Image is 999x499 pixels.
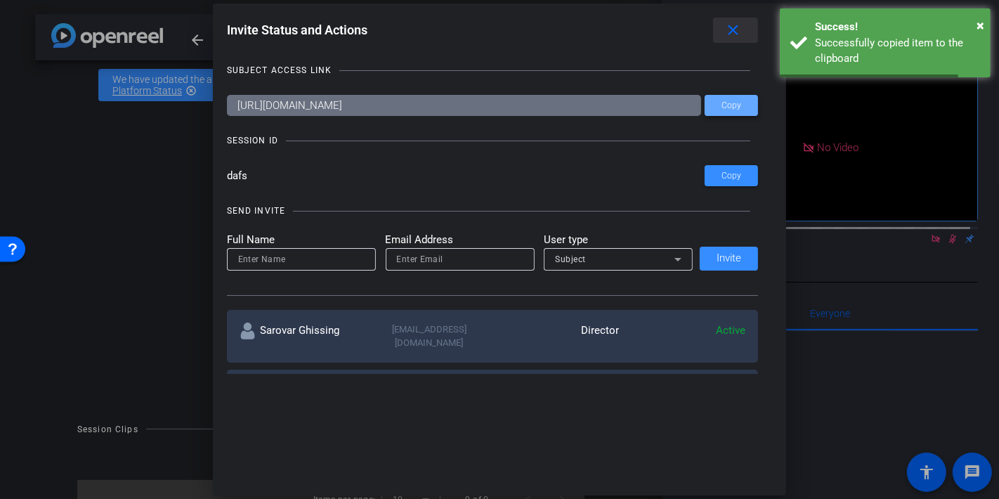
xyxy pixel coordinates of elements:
div: [EMAIL_ADDRESS][DOMAIN_NAME] [366,323,492,350]
openreel-title-line: SEND INVITE [227,204,759,218]
div: SEND INVITE [227,204,285,218]
div: SESSION ID [227,134,278,148]
openreel-title-line: SESSION ID [227,134,759,148]
div: SUBJECT ACCESS LINK [227,63,332,77]
button: Close [977,15,984,36]
openreel-title-line: SUBJECT ACCESS LINK [227,63,759,77]
mat-label: Email Address [386,232,535,248]
button: Copy [705,95,758,116]
div: Success! [815,19,980,35]
div: Director [492,323,619,350]
span: Subject [555,254,586,264]
mat-icon: close [724,22,742,39]
input: Enter Name [238,251,365,268]
div: Sarovar Ghissing [240,323,366,350]
span: Copy [721,101,741,111]
button: Copy [705,165,758,186]
mat-label: Full Name [227,232,376,248]
mat-label: User type [544,232,693,248]
div: Successfully copied item to the clipboard [815,35,980,67]
span: Active [716,324,745,337]
span: Copy [721,171,741,181]
input: Enter Email [397,251,523,268]
div: Invite Status and Actions [227,18,759,43]
span: × [977,17,984,34]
